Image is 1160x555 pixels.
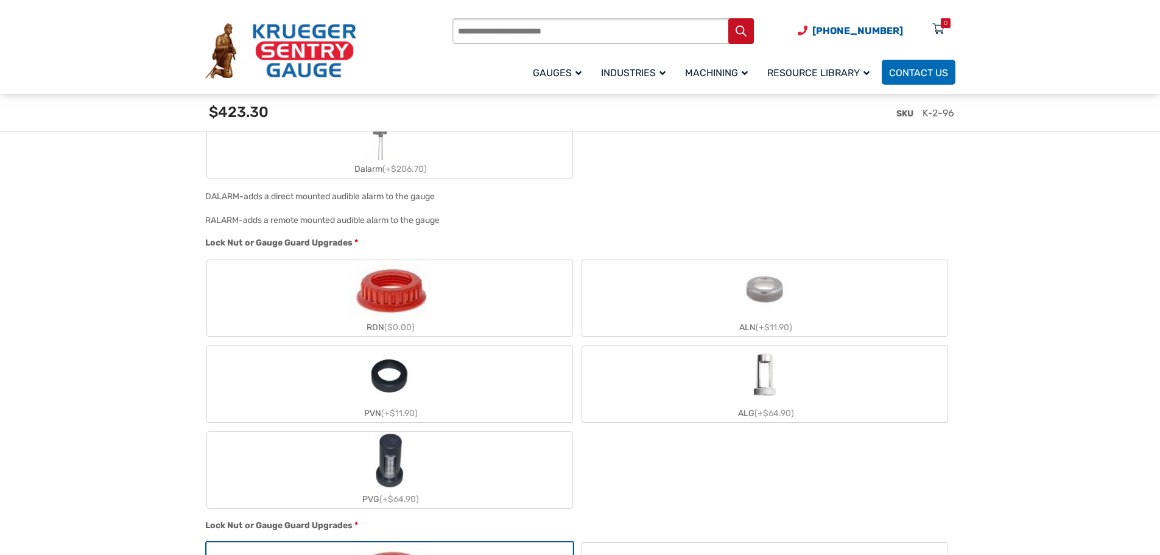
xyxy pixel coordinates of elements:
div: Dalarm [207,160,572,178]
a: Gauges [526,58,594,87]
span: ($0.00) [384,322,415,333]
label: PVG [207,432,572,508]
span: SKU [896,108,913,119]
a: Phone Number (920) 434-8860 [798,23,903,38]
span: Lock Nut or Gauge Guard Upgrades [205,238,353,248]
span: (+$64.90) [754,408,794,419]
div: RDN [207,319,572,336]
abbr: required [354,519,358,532]
div: ALN [582,319,947,336]
label: ALG [582,346,947,422]
span: Gauges [533,67,582,79]
img: Krueger Sentry Gauge [205,23,356,79]
div: PVN [207,405,572,422]
div: PVG [207,490,572,508]
span: Machining [685,67,748,79]
a: Industries [594,58,678,87]
a: Machining [678,58,760,87]
div: ALG [582,405,947,422]
img: ALN [736,260,794,319]
span: RALARM- [205,215,243,225]
label: PVN [207,346,572,422]
span: Resource Library [767,67,870,79]
span: (+$11.90) [756,322,792,333]
span: K-2-96 [923,107,954,119]
span: [PHONE_NUMBER] [812,25,903,37]
img: ALG-OF [736,346,794,405]
span: DALARM- [205,191,244,202]
div: 0 [944,18,947,28]
div: adds a remote mounted audible alarm to the gauge [243,215,440,225]
img: PVG [360,432,419,490]
span: Industries [601,67,666,79]
span: Contact Us [889,67,948,79]
span: (+$206.70) [382,164,427,174]
label: RDN [207,260,572,336]
a: Resource Library [760,58,882,87]
label: ALN [582,260,947,336]
abbr: required [354,236,358,249]
span: Lock Nut or Gauge Guard Upgrades [205,520,353,531]
span: (+$64.90) [379,494,419,504]
span: (+$11.90) [381,408,418,419]
a: Contact Us [882,60,955,85]
div: adds a direct mounted audible alarm to the gauge [244,191,435,202]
